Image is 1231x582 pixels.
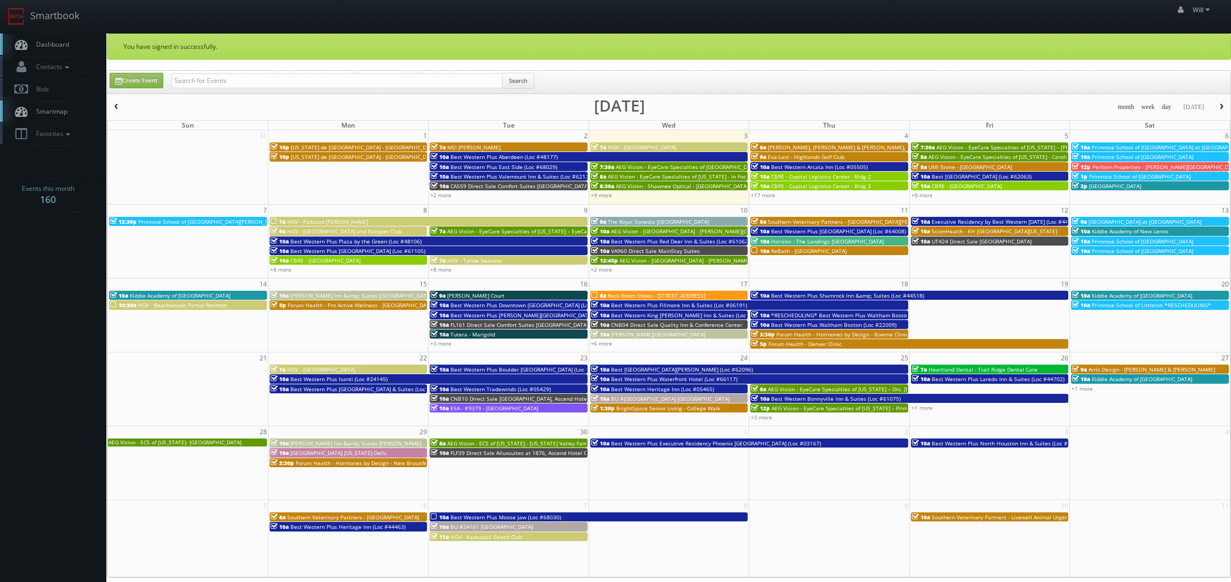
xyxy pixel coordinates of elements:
[776,331,908,338] span: Forum Health - Hormones by Design - Boerne Clinic
[431,331,449,338] span: 10a
[31,40,69,49] span: Dashboard
[271,144,289,151] span: 10p
[751,182,769,190] span: 10a
[182,121,194,130] span: Sun
[591,385,609,393] span: 10a
[591,440,609,447] span: 10a
[503,121,515,130] span: Tue
[912,144,935,151] span: 7:30a
[271,301,286,309] span: 5p
[743,426,749,437] span: 1
[138,218,282,225] span: Primrose School of [GEOGRAPHIC_DATA][PERSON_NAME]
[431,440,446,447] span: 8a
[108,438,241,446] span: AEG Vision - ECS of [US_STATE]- [GEOGRAPHIC_DATA]
[751,153,766,161] span: 9a
[591,375,609,383] span: 10a
[1114,100,1138,114] button: month
[591,191,612,199] a: +9 more
[611,238,750,245] span: Best Western Plus Red Deer Inn & Suites (Loc #61062)
[431,513,449,521] span: 10a
[418,426,428,437] span: 29
[912,440,930,447] span: 10a
[291,144,438,151] span: [US_STATE] de [GEOGRAPHIC_DATA] - [GEOGRAPHIC_DATA]
[751,238,769,245] span: 10a
[591,144,606,151] span: 7a
[911,404,933,411] a: +1 more
[591,227,609,235] span: 10a
[579,426,589,437] span: 30
[1088,366,1215,373] span: Arris Design - [PERSON_NAME] & [PERSON_NAME]
[594,100,645,111] h2: [DATE]
[771,311,944,319] span: *RESCHEDULING* Best Western Plus Waltham Boston (Loc #22009)
[771,163,868,171] span: Best Western Arcata Inn (Loc #05505)
[258,130,268,141] span: 31
[290,385,448,393] span: Best Western Plus [GEOGRAPHIC_DATA] & Suites (Loc #61086)
[986,121,993,130] span: Fri
[431,385,449,393] span: 10a
[31,129,73,138] span: Favorites
[450,173,593,180] span: Best Western Plus Valemount Inn & Suites (Loc #62120)
[288,301,434,309] span: Forum Health - Pro Active Wellness - [GEOGRAPHIC_DATA]
[903,130,909,141] span: 4
[743,500,749,511] span: 8
[1089,173,1191,180] span: Primrose School of [GEOGRAPHIC_DATA]
[1071,385,1093,392] a: +1 more
[447,292,505,299] span: [PERSON_NAME] Court
[1220,279,1230,290] span: 20
[450,523,533,530] span: BU #24181 [GEOGRAPHIC_DATA]
[771,182,871,190] span: CBRE - Capital Logistics Center - Bldg 3
[1072,375,1090,383] span: 10a
[1072,292,1090,299] span: 10a
[262,205,268,216] span: 7
[579,279,589,290] span: 16
[912,375,930,383] span: 10a
[768,340,842,348] span: Forum Health - Denver Clinic
[450,404,538,412] span: ESA - #9379 - [GEOGRAPHIC_DATA]
[271,247,289,255] span: 10a
[928,163,1012,171] span: UMI Stone - [GEOGRAPHIC_DATA]
[936,144,1120,151] span: AEG Vision - EyeCare Specialties of [US_STATE] – [PERSON_NAME] Vision
[1072,163,1091,171] span: 12p
[1224,426,1230,437] span: 4
[1072,301,1090,309] span: 10a
[591,173,606,180] span: 8a
[110,73,163,88] a: Create Event
[431,311,449,319] span: 10a
[912,153,927,161] span: 8a
[912,238,930,245] span: 10a
[431,449,449,457] span: 10a
[611,385,714,393] span: Best Western Heritage Inn (Loc #05465)
[751,191,775,199] a: +17 more
[290,449,387,457] span: [GEOGRAPHIC_DATA] [US_STATE] Dells
[271,513,286,521] span: 8a
[290,238,422,245] span: Best Western Plus Plaza by the Green (Loc #48106)
[616,182,748,190] span: AEG Vision - Shawnee Optical - [GEOGRAPHIC_DATA]
[430,340,451,347] a: +3 more
[768,153,844,161] span: Eva-Last - Highlands Golf Club
[431,227,446,235] span: 7a
[110,292,128,299] span: 10a
[751,321,769,328] span: 10a
[591,321,609,328] span: 10a
[611,440,821,447] span: Best Western Plus Executive Residency Phoenix [GEOGRAPHIC_DATA] (Loc #03167)
[611,331,705,338] span: [PERSON_NAME][GEOGRAPHIC_DATA]
[900,205,909,216] span: 11
[287,513,419,521] span: Southern Veterinary Partners - [GEOGRAPHIC_DATA]
[608,218,709,225] span: The Royal Sonesta [GEOGRAPHIC_DATA]
[450,331,495,338] span: Tutera - Marigold
[768,218,942,225] span: Southern Veterinary Partners - [GEOGRAPHIC_DATA][PERSON_NAME]
[1072,247,1090,255] span: 10a
[271,523,289,530] span: 10a
[450,449,609,457] span: FLF39 Direct Sale Alluxsuites at 1876, Ascend Hotel Collection
[422,205,428,216] span: 8
[1092,247,1193,255] span: Primrose School of [GEOGRAPHIC_DATA]
[739,205,749,216] span: 10
[258,426,268,437] span: 28
[290,440,421,447] span: [PERSON_NAME] Inn &amp; Suites [PERSON_NAME]
[1179,100,1208,114] button: [DATE]
[431,301,449,309] span: 10a
[591,331,609,338] span: 10a
[271,385,289,393] span: 10a
[450,533,522,541] span: HGV - Kaanapali Beach Club
[1072,173,1087,180] span: 1p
